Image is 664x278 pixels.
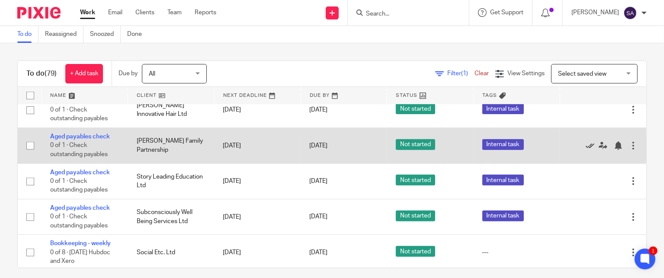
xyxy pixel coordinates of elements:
[507,70,545,77] span: View Settings
[475,70,489,77] a: Clear
[119,69,138,78] p: Due by
[128,128,215,163] td: [PERSON_NAME] Family Partnership
[214,235,301,270] td: [DATE]
[365,10,443,18] input: Search
[558,71,606,77] span: Select saved view
[65,64,103,83] a: + Add task
[490,10,523,16] span: Get Support
[50,134,110,140] a: Aged payables check
[17,26,38,43] a: To do
[649,246,658,255] div: 1
[623,6,637,20] img: svg%3E
[50,143,108,158] span: 0 of 1 · Check outstanding payables
[128,163,215,199] td: Story Leading Education Ltd
[309,178,327,184] span: [DATE]
[50,214,108,229] span: 0 of 1 · Check outstanding payables
[214,128,301,163] td: [DATE]
[45,26,83,43] a: Reassigned
[396,103,435,114] span: Not started
[127,26,148,43] a: Done
[396,139,435,150] span: Not started
[309,143,327,149] span: [DATE]
[195,8,216,17] a: Reports
[482,103,524,114] span: Internal task
[214,199,301,235] td: [DATE]
[50,205,110,211] a: Aged payables check
[50,107,108,122] span: 0 of 1 · Check outstanding payables
[50,240,111,246] a: Bookkeeping - weekly
[17,7,61,19] img: Pixie
[309,214,327,220] span: [DATE]
[586,141,599,150] a: Mark as done
[309,249,327,256] span: [DATE]
[482,93,497,98] span: Tags
[214,163,301,199] td: [DATE]
[447,70,475,77] span: Filter
[90,26,121,43] a: Snoozed
[482,139,524,150] span: Internal task
[571,8,619,17] p: [PERSON_NAME]
[45,70,57,77] span: (79)
[396,175,435,185] span: Not started
[149,71,155,77] span: All
[482,211,524,221] span: Internal task
[309,107,327,113] span: [DATE]
[80,8,95,17] a: Work
[482,175,524,185] span: Internal task
[128,199,215,235] td: Subconsciously Well Being Services Ltd
[482,248,552,257] div: ---
[50,178,108,193] span: 0 of 1 · Check outstanding payables
[135,8,154,17] a: Clients
[214,92,301,128] td: [DATE]
[128,235,215,270] td: Social Etc. Ltd
[396,211,435,221] span: Not started
[50,249,110,265] span: 0 of 8 · [DATE] Hubdoc and Xero
[167,8,182,17] a: Team
[128,92,215,128] td: [PERSON_NAME] Innovative Hair Ltd
[50,169,110,176] a: Aged payables check
[396,246,435,257] span: Not started
[461,70,468,77] span: (1)
[26,69,57,78] h1: To do
[108,8,122,17] a: Email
